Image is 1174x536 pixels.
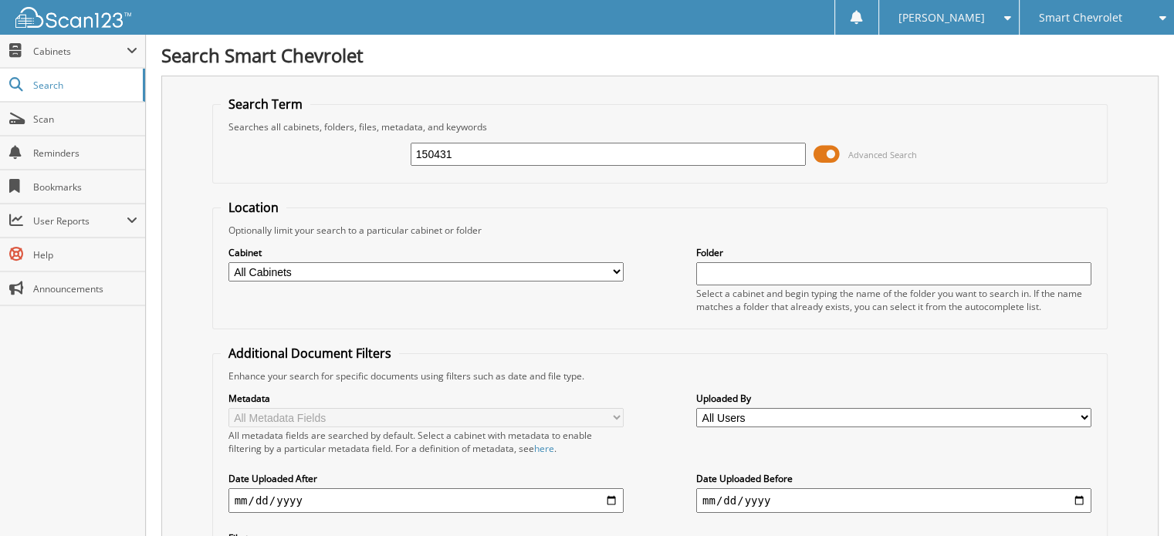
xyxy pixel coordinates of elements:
[1039,13,1122,22] span: Smart Chevrolet
[33,113,137,126] span: Scan
[221,199,286,216] legend: Location
[33,147,137,160] span: Reminders
[696,287,1091,313] div: Select a cabinet and begin typing the name of the folder you want to search in. If the name match...
[848,149,917,160] span: Advanced Search
[33,248,137,261] span: Help
[221,96,310,113] legend: Search Term
[696,472,1091,485] label: Date Uploaded Before
[33,214,127,228] span: User Reports
[228,488,624,513] input: start
[696,246,1091,259] label: Folder
[228,246,624,259] label: Cabinet
[228,429,624,455] div: All metadata fields are searched by default. Select a cabinet with metadata to enable filtering b...
[33,79,135,92] span: Search
[228,472,624,485] label: Date Uploaded After
[161,42,1159,68] h1: Search Smart Chevrolet
[696,392,1091,405] label: Uploaded By
[696,488,1091,513] input: end
[221,120,1100,133] div: Searches all cabinets, folders, files, metadata, and keywords
[898,13,985,22] span: [PERSON_NAME]
[1097,462,1174,536] iframe: Chat Widget
[15,7,131,28] img: scan123-logo-white.svg
[221,345,399,362] legend: Additional Document Filters
[534,442,554,455] a: here
[33,180,137,194] span: Bookmarks
[33,282,137,295] span: Announcements
[221,369,1100,383] div: Enhance your search for specific documents using filters such as date and file type.
[221,224,1100,237] div: Optionally limit your search to a particular cabinet or folder
[228,392,624,405] label: Metadata
[33,45,127,58] span: Cabinets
